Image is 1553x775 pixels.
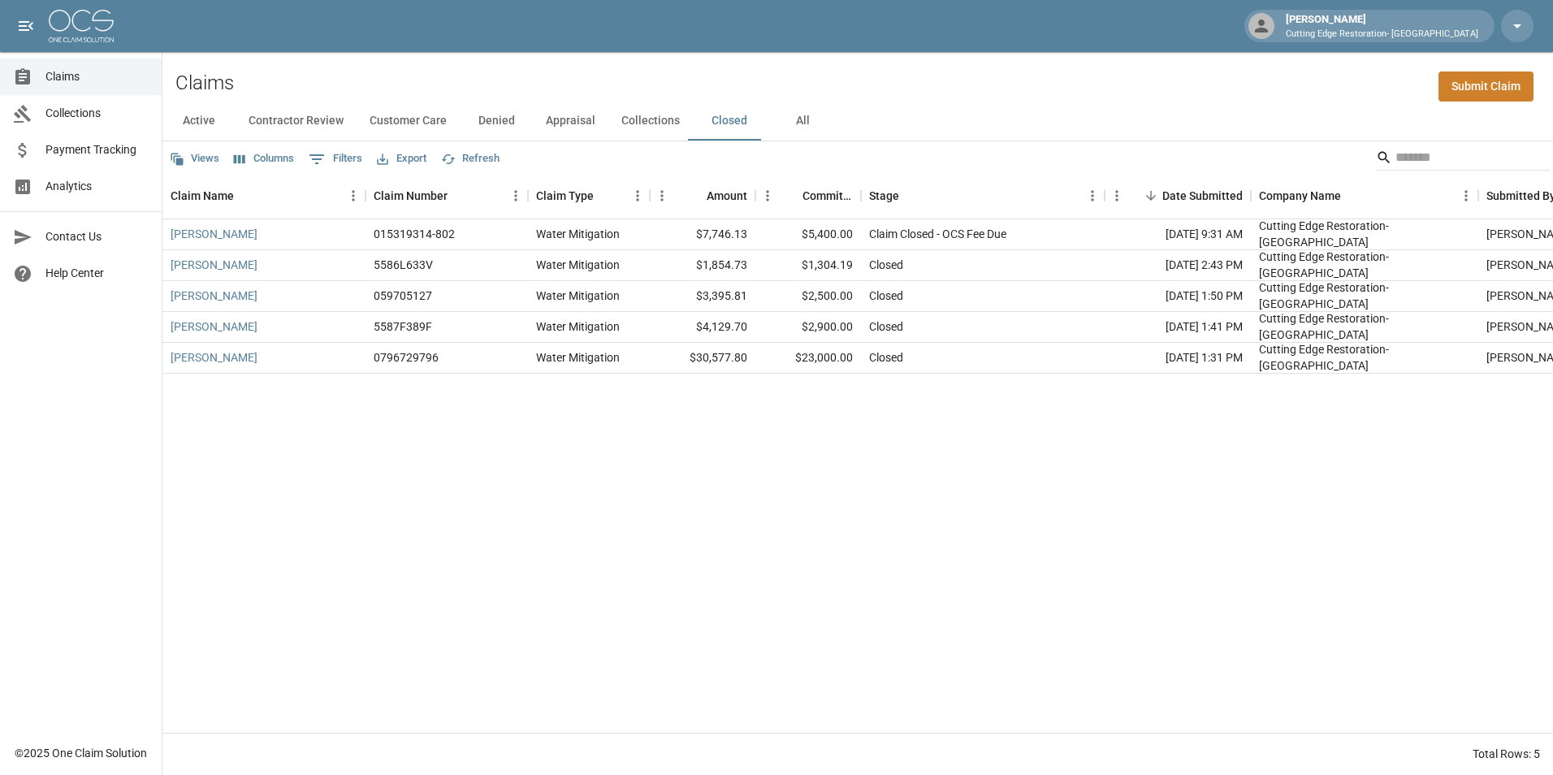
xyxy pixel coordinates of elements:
[780,184,802,207] button: Sort
[755,343,861,374] div: $23,000.00
[869,288,903,304] div: Closed
[1259,173,1341,219] div: Company Name
[1259,310,1470,343] div: Cutting Edge Restoration- San Diego
[171,257,257,273] a: [PERSON_NAME]
[1140,184,1162,207] button: Sort
[650,184,674,208] button: Menu
[374,257,433,273] div: 5586L633V
[650,312,755,343] div: $4,129.70
[1259,218,1470,250] div: Cutting Edge Restoration- San Diego
[755,219,861,250] div: $5,400.00
[684,184,707,207] button: Sort
[536,318,620,335] div: Water Mitigation
[162,102,236,141] button: Active
[1105,312,1251,343] div: [DATE] 1:41 PM
[341,184,366,208] button: Menu
[1376,145,1550,174] div: Search
[650,250,755,281] div: $1,854.73
[608,102,693,141] button: Collections
[528,173,650,219] div: Claim Type
[1105,173,1251,219] div: Date Submitted
[366,173,528,219] div: Claim Number
[437,146,504,171] button: Refresh
[374,226,455,242] div: 015319314-802
[869,173,899,219] div: Stage
[755,281,861,312] div: $2,500.00
[15,745,147,761] div: © 2025 One Claim Solution
[373,146,430,171] button: Export
[899,184,922,207] button: Sort
[171,349,257,366] a: [PERSON_NAME]
[10,10,42,42] button: open drawer
[162,102,1553,141] div: dynamic tabs
[1105,281,1251,312] div: [DATE] 1:50 PM
[166,146,223,171] button: Views
[755,312,861,343] div: $2,900.00
[594,184,616,207] button: Sort
[536,226,620,242] div: Water Mitigation
[357,102,460,141] button: Customer Care
[1105,343,1251,374] div: [DATE] 1:31 PM
[504,184,528,208] button: Menu
[374,173,448,219] div: Claim Number
[1286,28,1478,41] p: Cutting Edge Restoration- [GEOGRAPHIC_DATA]
[536,257,620,273] div: Water Mitigation
[45,228,149,245] span: Contact Us
[460,102,533,141] button: Denied
[625,184,650,208] button: Menu
[766,102,839,141] button: All
[650,343,755,374] div: $30,577.80
[448,184,470,207] button: Sort
[171,226,257,242] a: [PERSON_NAME]
[1259,341,1470,374] div: Cutting Edge Restoration- San Diego
[650,173,755,219] div: Amount
[1259,249,1470,281] div: Cutting Edge Restoration- San Diego
[869,257,903,273] div: Closed
[869,226,1006,242] div: Claim Closed - OCS Fee Due
[374,318,432,335] div: 5587F389F
[755,184,780,208] button: Menu
[1279,11,1485,41] div: [PERSON_NAME]
[45,178,149,195] span: Analytics
[707,173,747,219] div: Amount
[171,318,257,335] a: [PERSON_NAME]
[536,173,594,219] div: Claim Type
[1251,173,1478,219] div: Company Name
[171,288,257,304] a: [PERSON_NAME]
[45,105,149,122] span: Collections
[1080,184,1105,208] button: Menu
[374,349,439,366] div: 0796729796
[1341,184,1364,207] button: Sort
[175,71,234,95] h2: Claims
[1438,71,1534,102] a: Submit Claim
[869,349,903,366] div: Closed
[1473,746,1540,762] div: Total Rows: 5
[230,146,298,171] button: Select columns
[1105,219,1251,250] div: [DATE] 9:31 AM
[533,102,608,141] button: Appraisal
[650,281,755,312] div: $3,395.81
[49,10,114,42] img: ocs-logo-white-transparent.png
[536,349,620,366] div: Water Mitigation
[45,141,149,158] span: Payment Tracking
[1105,250,1251,281] div: [DATE] 2:43 PM
[1105,184,1129,208] button: Menu
[755,250,861,281] div: $1,304.19
[650,219,755,250] div: $7,746.13
[162,173,366,219] div: Claim Name
[45,265,149,282] span: Help Center
[305,146,366,172] button: Show filters
[802,173,853,219] div: Committed Amount
[171,173,234,219] div: Claim Name
[1259,279,1470,312] div: Cutting Edge Restoration- San Diego
[869,318,903,335] div: Closed
[374,288,432,304] div: 059705127
[536,288,620,304] div: Water Mitigation
[1454,184,1478,208] button: Menu
[234,184,257,207] button: Sort
[755,173,861,219] div: Committed Amount
[236,102,357,141] button: Contractor Review
[45,68,149,85] span: Claims
[861,173,1105,219] div: Stage
[693,102,766,141] button: Closed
